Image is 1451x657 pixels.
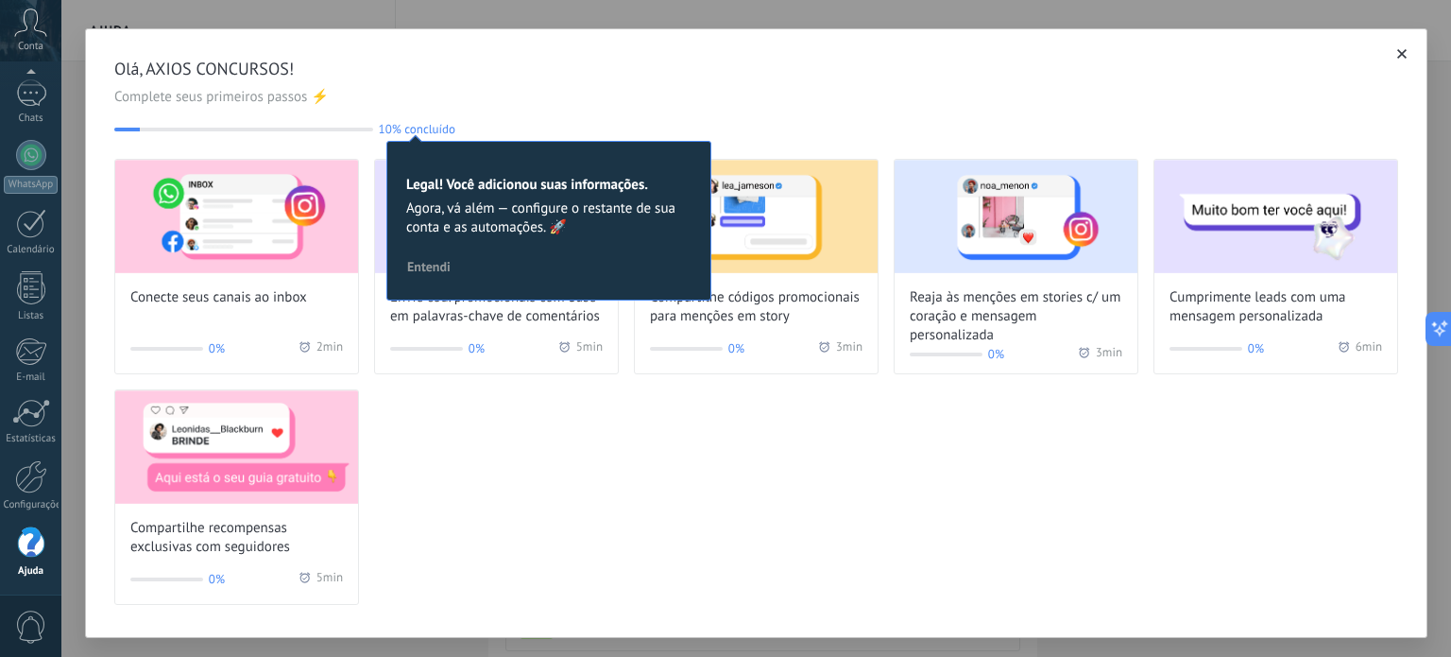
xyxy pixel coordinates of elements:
[406,176,691,194] h2: Legal! Você adicionou suas informações.
[4,244,59,256] div: Calendário
[4,112,59,125] div: Chats
[18,41,43,53] span: Conta
[375,160,618,273] img: Send promo codes based on keywords in comments (Wizard onboarding modal)
[895,160,1137,273] img: React to story mentions with a heart and personalized message
[910,288,1122,345] span: Reaja às menções em stories c/ um coração e mensagem personalizada
[576,339,603,358] span: 5 min
[115,160,358,273] img: Connect your channels to the inbox
[469,339,485,358] span: 0%
[1248,339,1264,358] span: 0%
[4,176,58,194] div: WhatsApp
[635,160,878,273] img: Share promo codes for story mentions
[4,499,59,511] div: Configurações
[836,339,862,358] span: 3 min
[407,260,451,273] span: Entendi
[209,339,225,358] span: 0%
[114,58,1398,80] span: Olá, AXIOS CONCURSOS!
[4,372,59,384] div: E-mail
[130,288,307,307] span: Conecte seus canais ao inbox
[316,570,343,589] span: 5 min
[650,288,862,326] span: Compartilhe códigos promocionais para menções em story
[114,88,1398,107] span: Complete seus primeiros passos ⚡
[728,339,744,358] span: 0%
[390,288,603,326] span: Envie cód. promocionais com base em palavras-chave de comentários
[316,339,343,358] span: 2 min
[4,565,59,578] div: Ajuda
[1169,288,1382,326] span: Cumprimente leads com uma mensagem personalizada
[1096,345,1122,364] span: 3 min
[988,345,1004,364] span: 0%
[1154,160,1397,273] img: Greet leads with a custom message (Wizard onboarding modal)
[1356,339,1382,358] span: 6 min
[379,122,455,136] span: 10% concluído
[4,433,59,445] div: Estatísticas
[115,390,358,504] img: Share exclusive rewards with followers
[4,310,59,322] div: Listas
[209,570,225,589] span: 0%
[406,199,691,237] span: Agora, vá além — configure o restante de sua conta e as automações. 🚀
[399,252,459,281] button: Entendi
[130,519,343,557] span: Compartilhe recompensas exclusivas com seguidores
